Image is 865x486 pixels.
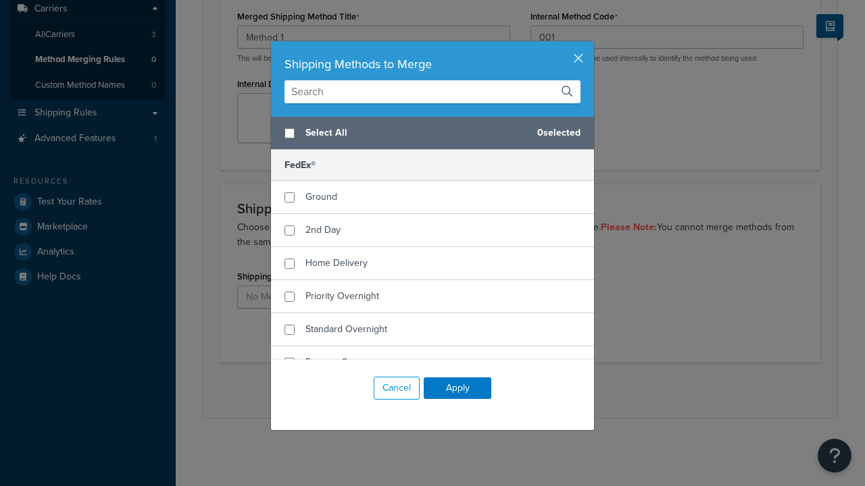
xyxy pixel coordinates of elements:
[305,289,379,303] span: Priority Overnight
[305,355,366,369] span: Express Saver
[271,150,594,181] h5: FedEx®
[285,55,580,74] div: Shipping Methods to Merge
[271,117,594,150] div: 0 selected
[305,256,368,270] span: Home Delivery
[424,377,491,399] button: Apply
[285,80,580,103] input: Search
[374,377,420,400] button: Cancel
[305,190,337,204] span: Ground
[305,124,526,142] span: Select All
[305,223,341,237] span: 2nd Day
[305,322,387,336] span: Standard Overnight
